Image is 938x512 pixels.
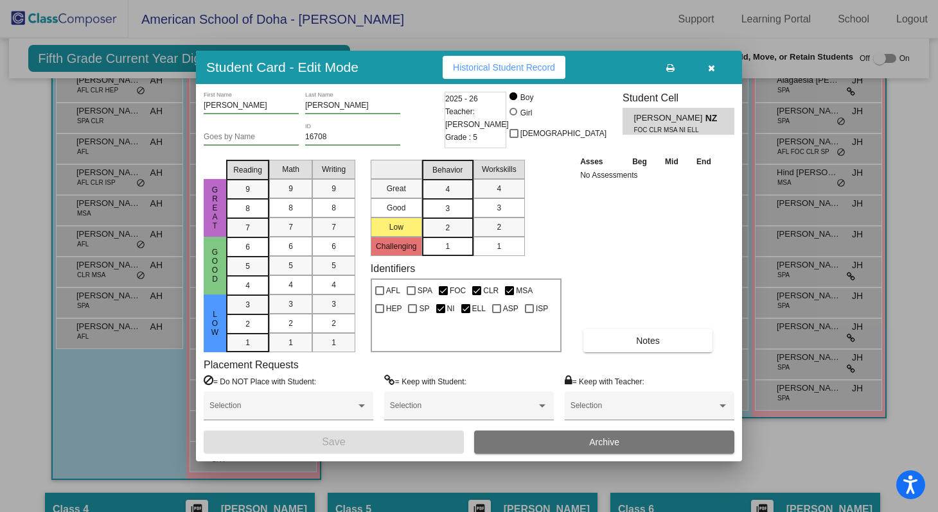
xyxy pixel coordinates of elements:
span: 2 [497,221,501,233]
button: Save [204,431,464,454]
h3: Student Cell [623,92,734,104]
span: NI [447,301,455,316]
span: [DEMOGRAPHIC_DATA] [520,126,606,141]
span: 1 [245,337,250,348]
span: 9 [288,183,293,194]
span: Low [209,310,221,337]
span: Historical Student Record [453,62,555,73]
input: goes by name [204,133,299,142]
span: 5 [245,260,250,272]
label: Identifiers [371,262,415,275]
span: Behavior [432,164,463,176]
span: 7 [288,221,293,233]
span: 3 [288,298,293,310]
span: 3 [445,203,450,214]
span: 4 [288,279,293,291]
span: Save [322,436,345,447]
span: MSA [516,283,533,298]
span: 1 [497,241,501,252]
span: ELL [472,301,486,316]
span: 8 [288,202,293,214]
td: No Assessments [577,169,720,182]
span: 3 [497,202,501,214]
span: 1 [332,337,336,348]
span: ASP [503,301,518,316]
span: 2 [445,222,450,234]
span: SP [419,301,429,316]
label: Placement Requests [204,359,299,371]
span: 6 [245,241,250,253]
span: 8 [332,202,336,214]
span: 3 [245,299,250,311]
span: Teacher: [PERSON_NAME] [445,105,509,131]
label: = Keep with Student: [384,375,466,388]
div: Girl [520,107,533,119]
span: 2 [245,318,250,330]
span: Math [282,164,299,175]
span: Archive [589,437,619,447]
span: 5 [288,260,293,271]
th: End [687,155,721,169]
span: 1 [288,337,293,348]
span: [PERSON_NAME] [633,112,705,125]
span: CLR [483,283,499,298]
button: Historical Student Record [443,56,565,79]
span: 8 [245,203,250,214]
span: 9 [245,183,250,195]
span: 2 [332,318,336,329]
span: FOC [450,283,466,298]
div: Boy [520,92,534,103]
span: 1 [445,241,450,252]
span: 5 [332,260,336,271]
span: Grade : 5 [445,131,477,144]
span: 2 [288,318,293,329]
span: 4 [497,183,501,194]
span: 4 [245,280,250,291]
span: Great [209,185,221,230]
span: Notes [636,336,660,346]
th: Asses [577,155,623,169]
span: 6 [288,241,293,252]
span: 6 [332,241,336,252]
span: Reading [233,164,262,176]
span: 9 [332,183,336,194]
span: FOC CLR MSA NI ELL [633,125,696,135]
span: 2025 - 26 [445,92,478,105]
h3: Student Card - Edit Mode [206,59,358,75]
span: 7 [245,222,250,234]
span: Workskills [482,164,517,175]
label: = Keep with Teacher: [565,375,644,388]
span: NZ [705,112,723,125]
button: Archive [474,431,734,454]
input: Enter ID [305,133,400,142]
span: 3 [332,298,336,310]
label: = Do NOT Place with Student: [204,375,316,388]
span: Writing [322,164,346,175]
span: Good [209,248,221,284]
span: 7 [332,221,336,233]
span: SPA [418,283,432,298]
button: Notes [583,329,712,352]
span: ISP [536,301,548,316]
span: AFL [386,283,400,298]
span: 4 [332,279,336,291]
span: 4 [445,183,450,195]
th: Beg [623,155,657,169]
span: HEP [386,301,402,316]
th: Mid [656,155,687,169]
